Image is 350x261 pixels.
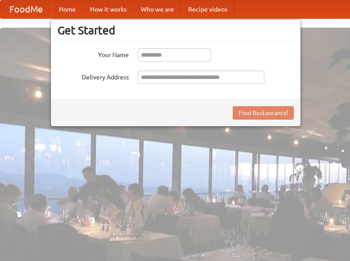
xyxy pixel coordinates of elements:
[52,0,83,18] a: Home
[58,70,129,82] label: Delivery Address
[58,24,294,37] h3: Get Started
[83,0,134,18] a: How it works
[134,0,181,18] a: Who we are
[58,48,129,59] label: Your Name
[0,0,52,18] a: FoodMe
[181,0,235,18] a: Recipe videos
[233,106,294,120] button: Find Restaurants!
